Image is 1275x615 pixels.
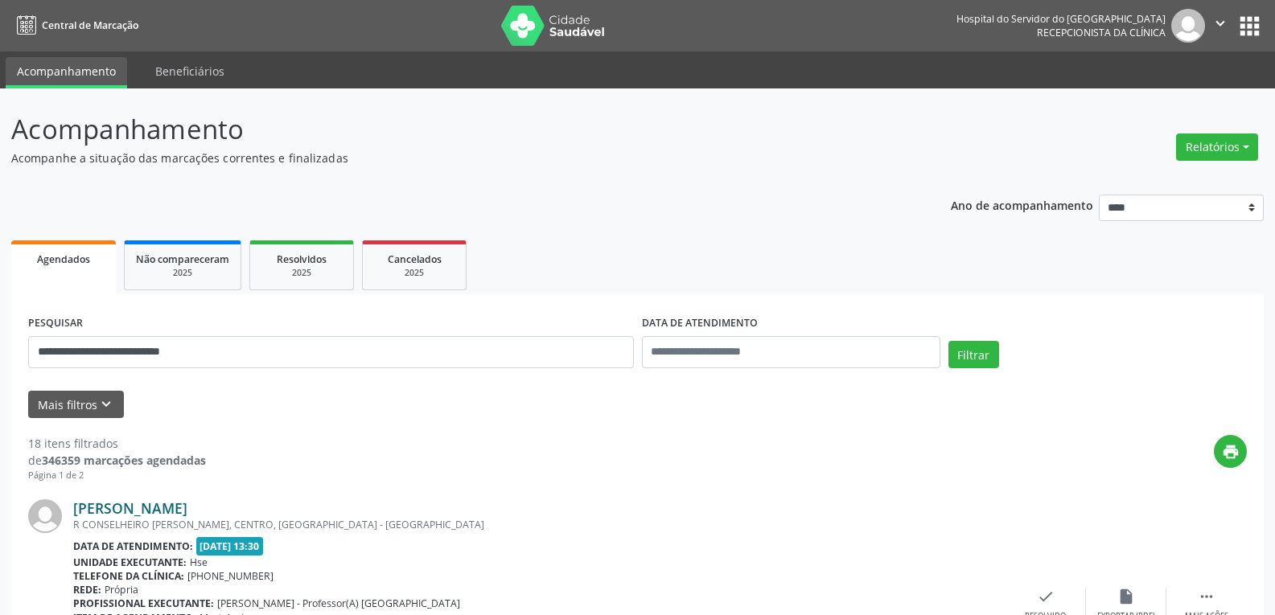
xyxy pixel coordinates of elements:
span: Cancelados [388,252,442,266]
i: print [1222,443,1240,461]
b: Telefone da clínica: [73,569,184,583]
strong: 346359 marcações agendadas [42,453,206,468]
a: Acompanhamento [6,57,127,88]
i: check [1037,588,1055,605]
span: Própria [105,583,138,597]
div: Hospital do Servidor do [GEOGRAPHIC_DATA] [956,12,1166,26]
button: Filtrar [948,341,999,368]
i:  [1198,588,1215,605]
button: Relatórios [1176,133,1258,161]
b: Rede: [73,583,101,597]
i:  [1211,14,1229,32]
span: [DATE] 13:30 [196,537,264,556]
div: Página 1 de 2 [28,469,206,482]
b: Unidade executante: [73,556,187,569]
span: Recepcionista da clínica [1037,26,1166,39]
button: Mais filtroskeyboard_arrow_down [28,391,124,419]
a: Central de Marcação [11,12,138,39]
span: Agendados [37,252,90,266]
label: DATA DE ATENDIMENTO [642,311,758,336]
p: Acompanhe a situação das marcações correntes e finalizadas [11,150,888,166]
img: img [28,499,62,533]
p: Acompanhamento [11,109,888,150]
div: 2025 [261,267,342,279]
a: Beneficiários [144,57,236,85]
div: 2025 [374,267,454,279]
div: 2025 [136,267,229,279]
p: Ano de acompanhamento [951,195,1093,215]
span: [PERSON_NAME] - Professor(A) [GEOGRAPHIC_DATA] [217,597,460,610]
b: Data de atendimento: [73,539,193,553]
a: [PERSON_NAME] [73,499,187,517]
button: apps [1236,12,1264,40]
div: de [28,452,206,469]
i: keyboard_arrow_down [97,396,115,413]
span: Central de Marcação [42,18,138,32]
button:  [1205,9,1236,43]
span: Resolvidos [277,252,327,266]
img: img [1171,9,1205,43]
span: [PHONE_NUMBER] [187,569,274,583]
span: Não compareceram [136,252,229,266]
button: print [1214,435,1247,468]
div: R CONSELHEIRO [PERSON_NAME], CENTRO, [GEOGRAPHIC_DATA] - [GEOGRAPHIC_DATA] [73,518,1006,531]
i: insert_drive_file [1117,588,1135,605]
div: 18 itens filtrados [28,435,206,452]
b: Profissional executante: [73,597,214,610]
label: PESQUISAR [28,311,83,336]
span: Hse [190,556,208,569]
